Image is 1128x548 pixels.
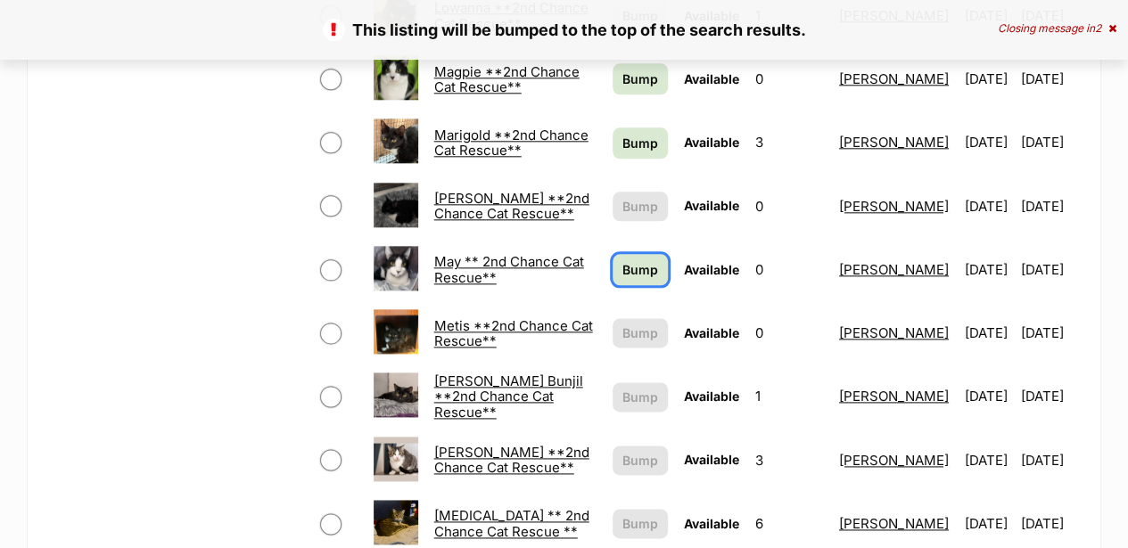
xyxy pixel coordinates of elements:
[622,451,658,470] span: Bump
[374,119,418,163] img: Marigold **2nd Chance Cat Rescue**
[748,176,830,237] td: 0
[1020,48,1081,110] td: [DATE]
[613,63,668,94] a: Bump
[374,372,418,417] img: Mumma Bunjil **2nd Chance Cat Rescue**
[1020,429,1081,491] td: [DATE]
[748,111,830,173] td: 3
[839,515,949,532] a: [PERSON_NAME]
[613,382,668,412] button: Bump
[613,254,668,285] a: Bump
[374,437,418,481] img: Neal **2nd Chance Cat Rescue**
[613,509,668,538] button: Bump
[958,111,1018,173] td: [DATE]
[622,70,658,88] span: Bump
[622,197,658,216] span: Bump
[684,135,739,150] span: Available
[839,70,949,87] a: [PERSON_NAME]
[748,48,830,110] td: 0
[1020,365,1081,427] td: [DATE]
[1020,176,1081,237] td: [DATE]
[434,127,589,159] a: Marigold **2nd Chance Cat Rescue**
[434,444,589,476] a: [PERSON_NAME] **2nd Chance Cat Rescue**
[839,388,949,405] a: [PERSON_NAME]
[434,372,583,421] a: [PERSON_NAME] Bunjil **2nd Chance Cat Rescue**
[622,514,658,533] span: Bump
[684,452,739,467] span: Available
[622,134,658,152] span: Bump
[839,134,949,151] a: [PERSON_NAME]
[958,48,1018,110] td: [DATE]
[613,318,668,348] button: Bump
[1095,21,1101,35] span: 2
[748,429,830,491] td: 3
[1020,239,1081,300] td: [DATE]
[839,452,949,469] a: [PERSON_NAME]
[748,302,830,364] td: 0
[748,239,830,300] td: 0
[18,18,1110,42] p: This listing will be bumped to the top of the search results.
[684,71,739,86] span: Available
[1020,111,1081,173] td: [DATE]
[613,446,668,475] button: Bump
[613,127,668,159] a: Bump
[434,317,593,349] a: Metis **2nd Chance Cat Rescue**
[839,261,949,278] a: [PERSON_NAME]
[622,260,658,279] span: Bump
[1020,302,1081,364] td: [DATE]
[434,63,580,95] a: Magpie **2nd Chance Cat Rescue**
[434,253,584,285] a: May ** 2nd Chance Cat Rescue**
[839,324,949,341] a: [PERSON_NAME]
[958,239,1018,300] td: [DATE]
[684,516,739,531] span: Available
[434,190,589,222] a: [PERSON_NAME] **2nd Chance Cat Rescue**
[374,500,418,544] img: Nikita ** 2nd Chance Cat Rescue **
[958,176,1018,237] td: [DATE]
[839,198,949,215] a: [PERSON_NAME]
[998,22,1116,35] div: Closing message in
[958,429,1018,491] td: [DATE]
[748,365,830,427] td: 1
[434,507,589,539] a: [MEDICAL_DATA] ** 2nd Chance Cat Rescue **
[622,323,658,342] span: Bump
[958,365,1018,427] td: [DATE]
[684,325,739,340] span: Available
[622,388,658,406] span: Bump
[684,389,739,404] span: Available
[958,302,1018,364] td: [DATE]
[684,198,739,213] span: Available
[684,262,739,277] span: Available
[613,192,668,221] button: Bump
